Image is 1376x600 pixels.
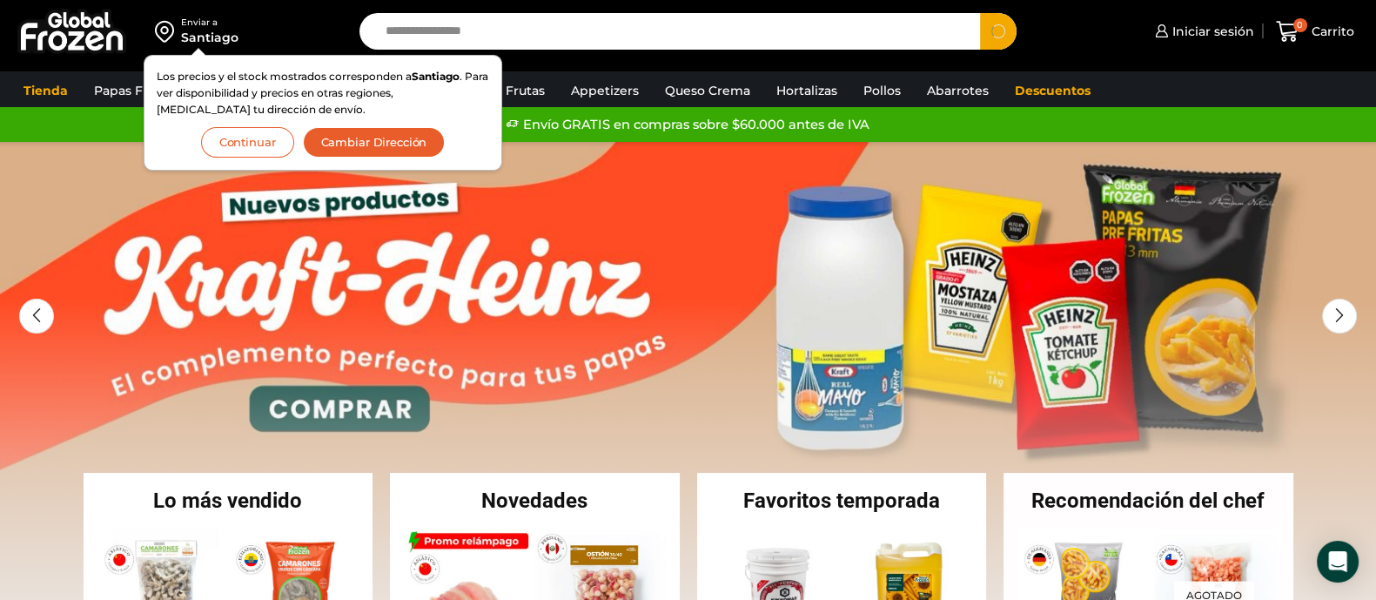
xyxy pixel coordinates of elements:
[768,74,846,107] a: Hortalizas
[1293,18,1307,32] span: 0
[1307,23,1354,40] span: Carrito
[155,17,181,46] img: address-field-icon.svg
[855,74,910,107] a: Pollos
[19,299,54,334] div: Previous slide
[1151,14,1254,49] a: Iniciar sesión
[656,74,759,107] a: Queso Crema
[1272,11,1359,52] a: 0 Carrito
[918,74,997,107] a: Abarrotes
[15,74,77,107] a: Tienda
[303,127,446,158] button: Cambiar Dirección
[1322,299,1357,334] div: Next slide
[1006,74,1099,107] a: Descuentos
[980,13,1017,50] button: Search button
[85,74,178,107] a: Papas Fritas
[1168,23,1254,40] span: Iniciar sesión
[412,70,460,83] strong: Santiago
[181,29,238,46] div: Santiago
[562,74,648,107] a: Appetizers
[181,17,238,29] div: Enviar a
[84,490,373,511] h2: Lo más vendido
[1003,490,1293,511] h2: Recomendación del chef
[157,68,489,118] p: Los precios y el stock mostrados corresponden a . Para ver disponibilidad y precios en otras regi...
[201,127,294,158] button: Continuar
[390,490,680,511] h2: Novedades
[1317,541,1359,583] div: Open Intercom Messenger
[697,490,987,511] h2: Favoritos temporada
